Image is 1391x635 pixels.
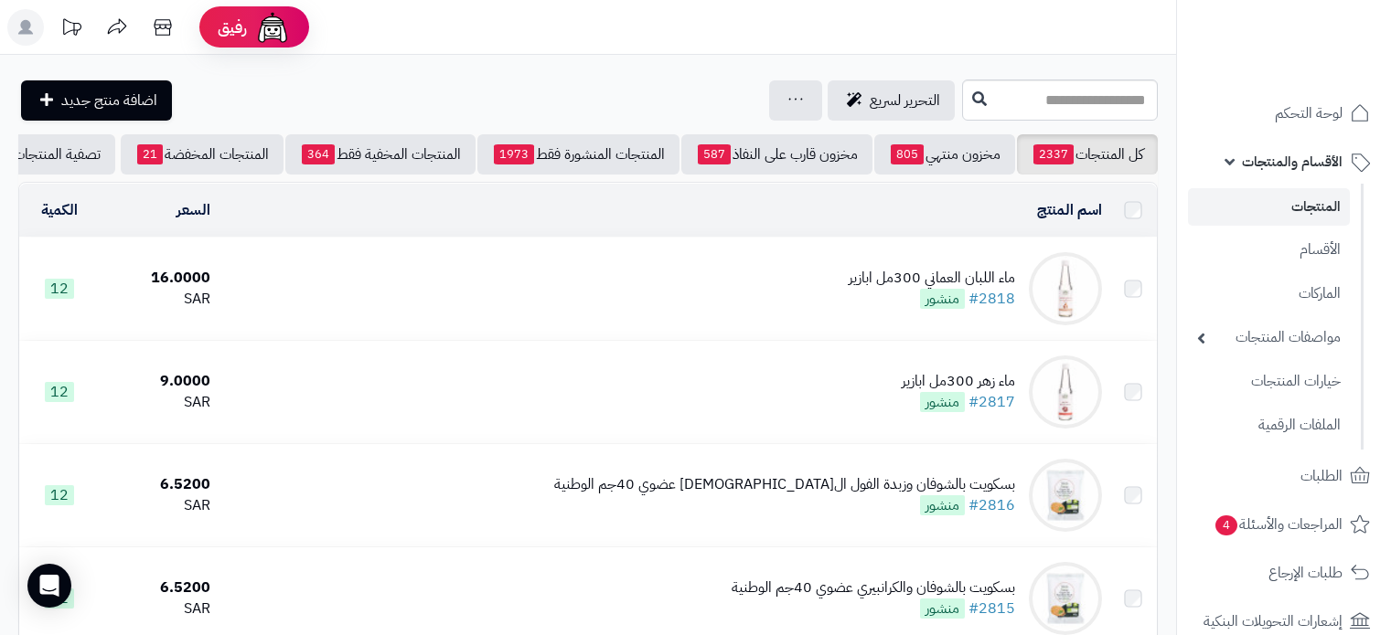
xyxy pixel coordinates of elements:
[45,279,74,299] span: 12
[968,391,1015,413] a: #2817
[1017,134,1158,175] a: كل المنتجات2337
[1037,199,1102,221] a: اسم المنتج
[1029,562,1102,635] img: بسكويت بالشوفان والكرانبيري عضوي 40جم الوطنية
[1029,252,1102,325] img: ماء اللبان العماني 300مل ابازير
[48,9,94,50] a: تحديثات المنصة
[870,90,940,111] span: التحرير لسريع
[27,564,71,608] div: Open Intercom Messenger
[45,485,74,505] span: 12
[494,144,534,164] span: 1973
[177,199,210,221] a: السعر
[1215,514,1237,534] span: 4
[920,392,965,412] span: منشور
[108,495,210,516] div: SAR
[732,577,1015,598] div: بسكويت بالشوفان والكرانبيري عضوي 40جم الوطنية
[477,134,679,175] a: المنتجات المنشورة فقط1973
[968,494,1015,516] a: #2816
[1275,101,1343,126] span: لوحة التحكم
[108,289,210,310] div: SAR
[1300,463,1343,489] span: الطلبات
[108,577,210,598] div: 6.5200
[891,144,924,164] span: 805
[1267,43,1374,81] img: logo-2.png
[1188,362,1350,401] a: خيارات المنتجات
[108,598,210,619] div: SAR
[920,289,965,309] span: منشور
[285,134,476,175] a: المنتجات المخفية فقط364
[137,144,163,164] span: 21
[1188,274,1350,313] a: الماركات
[849,268,1015,289] div: ماء اللبان العماني 300مل ابازير
[108,392,210,413] div: SAR
[1029,459,1102,532] img: بسكويت بالشوفان وزبدة الفول السوداني عضوي 40جم الوطنية
[1188,406,1350,445] a: الملفات الرقمية
[1188,454,1380,498] a: الطلبات
[1204,609,1343,634] span: إشعارات التحويلات البنكية
[21,80,172,121] a: اضافة منتج جديد
[1188,188,1350,226] a: المنتجات
[554,474,1015,495] div: بسكويت بالشوفان وزبدة الفول ال[DEMOGRAPHIC_DATA] عضوي 40جم الوطنية
[1214,512,1343,537] span: المراجعات والأسئلة
[1188,318,1350,357] a: مواصفات المنتجات
[1268,560,1343,586] span: طلبات الإرجاع
[920,598,965,619] span: منشور
[108,268,210,289] div: 16.0000
[874,134,1015,175] a: مخزون منتهي805
[681,134,872,175] a: مخزون قارب على النفاذ587
[1188,551,1380,595] a: طلبات الإرجاع
[968,598,1015,619] a: #2815
[13,143,101,165] span: تصفية المنتجات
[45,588,74,609] span: 12
[1188,503,1380,546] a: المراجعات والأسئلة4
[1188,230,1350,270] a: الأقسام
[41,199,78,221] a: الكمية
[920,495,965,515] span: منشور
[698,144,731,164] span: 587
[108,474,210,495] div: 6.5200
[968,288,1015,310] a: #2818
[108,371,210,392] div: 9.0000
[828,80,955,121] a: التحرير لسريع
[61,90,157,111] span: اضافة منتج جديد
[1242,149,1343,175] span: الأقسام والمنتجات
[902,371,1015,392] div: ماء زهر 300مل ابازير
[45,382,74,402] span: 12
[302,144,335,164] span: 364
[254,9,291,46] img: ai-face.png
[1188,91,1380,135] a: لوحة التحكم
[1029,355,1102,429] img: ماء زهر 300مل ابازير
[218,16,247,38] span: رفيق
[121,134,284,175] a: المنتجات المخفضة21
[1033,144,1074,164] span: 2337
